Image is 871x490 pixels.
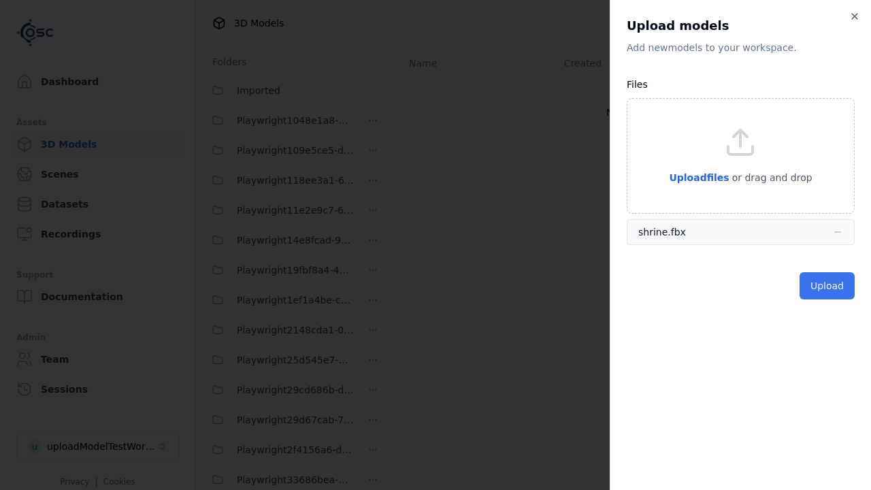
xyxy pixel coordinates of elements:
[669,172,729,183] span: Upload files
[729,169,812,186] p: or drag and drop
[638,225,686,239] div: shrine.fbx
[627,16,855,35] h2: Upload models
[627,79,648,90] label: Files
[627,41,855,54] p: Add new model s to your workspace.
[800,272,855,299] button: Upload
